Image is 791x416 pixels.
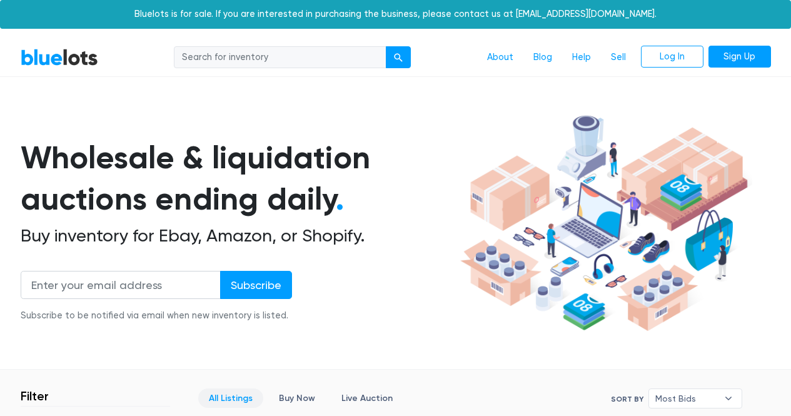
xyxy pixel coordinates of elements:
h2: Buy inventory for Ebay, Amazon, or Shopify. [21,225,456,246]
a: Blog [523,46,562,69]
label: Sort By [611,393,643,405]
a: Help [562,46,601,69]
h3: Filter [21,388,49,403]
a: Log In [641,46,703,68]
input: Enter your email address [21,271,221,299]
a: Sign Up [708,46,771,68]
b: ▾ [715,389,742,408]
input: Search for inventory [174,46,386,69]
a: Live Auction [331,388,403,408]
img: hero-ee84e7d0318cb26816c560f6b4441b76977f77a177738b4e94f68c95b2b83dbb.png [456,109,752,337]
h1: Wholesale & liquidation auctions ending daily [21,137,456,220]
a: About [477,46,523,69]
a: Sell [601,46,636,69]
span: Most Bids [655,389,718,408]
div: Subscribe to be notified via email when new inventory is listed. [21,309,292,323]
a: Buy Now [268,388,326,408]
input: Subscribe [220,271,292,299]
a: All Listings [198,388,263,408]
a: BlueLots [21,48,98,66]
span: . [336,180,344,218]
